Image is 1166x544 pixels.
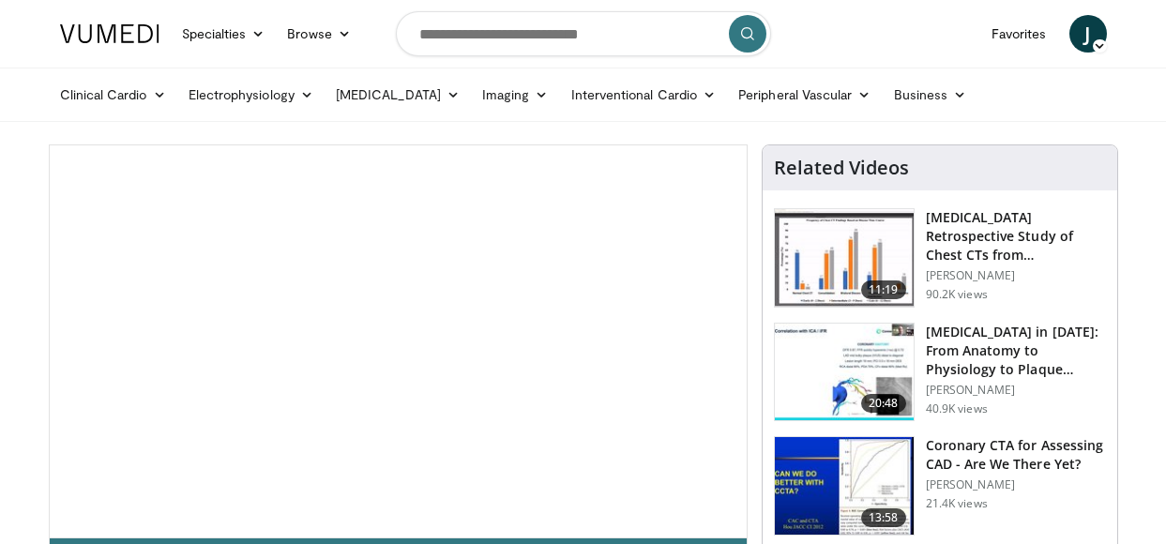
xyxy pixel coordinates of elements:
span: 11:19 [861,280,906,299]
a: Favorites [980,15,1058,53]
span: 13:58 [861,508,906,527]
a: Specialties [171,15,277,53]
a: Imaging [471,76,560,113]
a: 11:19 [MEDICAL_DATA] Retrospective Study of Chest CTs from [GEOGRAPHIC_DATA]: What is the Re… [PE... [774,208,1106,308]
p: 90.2K views [926,287,988,302]
img: 823da73b-7a00-425d-bb7f-45c8b03b10c3.150x105_q85_crop-smart_upscale.jpg [775,324,914,421]
h3: Coronary CTA for Assessing CAD - Are We There Yet? [926,436,1106,474]
video-js: Video Player [50,145,747,538]
a: Electrophysiology [177,76,325,113]
a: J [1069,15,1107,53]
p: 21.4K views [926,496,988,511]
a: Interventional Cardio [560,76,728,113]
h4: Related Videos [774,157,909,179]
h3: [MEDICAL_DATA] Retrospective Study of Chest CTs from [GEOGRAPHIC_DATA]: What is the Re… [926,208,1106,264]
img: c2eb46a3-50d3-446d-a553-a9f8510c7760.150x105_q85_crop-smart_upscale.jpg [775,209,914,307]
a: 13:58 Coronary CTA for Assessing CAD - Are We There Yet? [PERSON_NAME] 21.4K views [774,436,1106,536]
a: Business [883,76,978,113]
p: [PERSON_NAME] [926,268,1106,283]
a: Clinical Cardio [49,76,177,113]
a: Peripheral Vascular [727,76,882,113]
p: [PERSON_NAME] [926,383,1106,398]
input: Search topics, interventions [396,11,771,56]
span: 20:48 [861,394,906,413]
p: 40.9K views [926,401,988,416]
a: Browse [276,15,362,53]
a: [MEDICAL_DATA] [325,76,471,113]
img: 34b2b9a4-89e5-4b8c-b553-8a638b61a706.150x105_q85_crop-smart_upscale.jpg [775,437,914,535]
img: VuMedi Logo [60,24,159,43]
h3: [MEDICAL_DATA] in [DATE]: From Anatomy to Physiology to Plaque Burden and … [926,323,1106,379]
a: 20:48 [MEDICAL_DATA] in [DATE]: From Anatomy to Physiology to Plaque Burden and … [PERSON_NAME] 4... [774,323,1106,422]
p: [PERSON_NAME] [926,477,1106,492]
